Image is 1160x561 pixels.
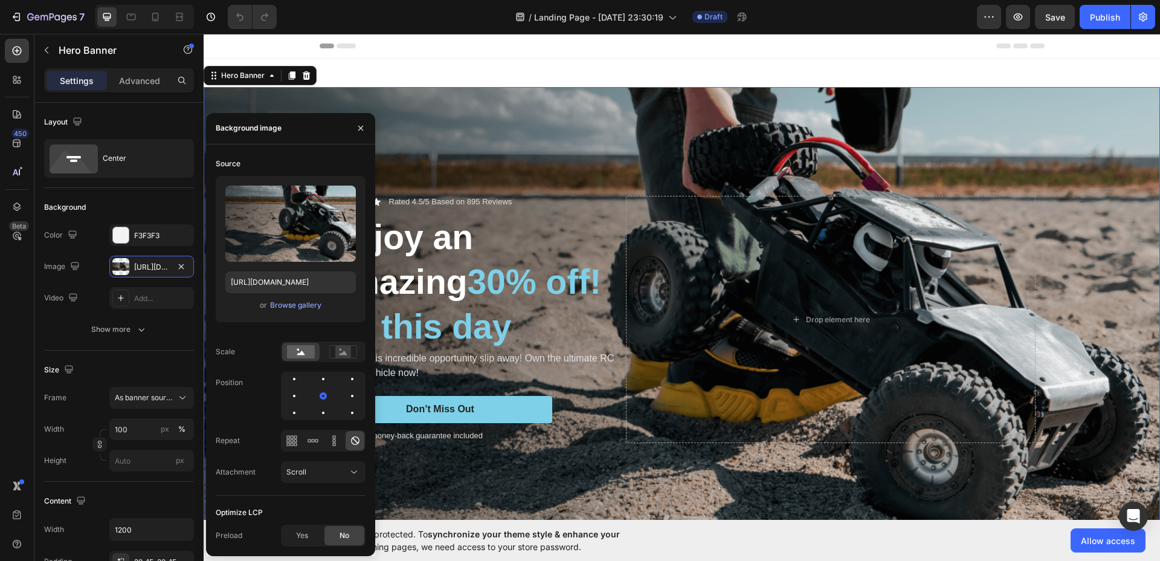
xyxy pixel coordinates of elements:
[281,529,620,552] span: synchronize your theme style & enhance your experience
[216,123,282,134] div: Background image
[60,74,94,87] p: Settings
[1080,5,1130,29] button: Publish
[225,186,356,262] img: preview-image
[79,10,85,24] p: 7
[216,435,240,446] div: Repeat
[44,202,86,213] div: Background
[115,392,174,403] span: As banner source
[161,424,169,435] div: px
[529,11,532,24] span: /
[175,422,189,436] button: px
[1071,528,1145,553] button: Allow access
[9,221,29,231] div: Beta
[15,36,63,47] div: Hero Banner
[1035,5,1075,29] button: Save
[269,299,322,311] button: Browse gallery
[5,5,90,29] button: 7
[44,362,76,378] div: Size
[1090,11,1120,24] div: Publish
[158,422,172,436] button: %
[216,158,240,169] div: Source
[281,461,366,483] button: Scroll
[109,450,194,472] input: px
[178,424,185,435] div: %
[281,528,667,553] span: Your page is password protected. To when designing pages, we need access to your store password.
[59,43,161,57] p: Hero Banner
[602,281,666,291] div: Drop element here
[109,418,194,440] input: px%
[134,293,191,304] div: Add...
[119,74,160,87] p: Advanced
[44,392,66,403] label: Frame
[1081,534,1135,547] span: Allow access
[91,323,147,336] div: Show more
[228,5,277,29] div: Undo/Redo
[704,11,723,22] span: Draft
[44,455,66,466] label: Height
[286,467,306,476] span: Scroll
[296,530,308,541] span: Yes
[216,346,235,357] div: Scale
[134,262,169,273] div: [URL][DOMAIN_NAME]
[176,456,184,465] span: px
[270,300,321,311] div: Browse gallery
[216,467,256,478] div: Attachment
[134,230,191,241] div: F3F3F3
[204,34,1160,520] iframe: Design area
[44,493,88,510] div: Content
[216,507,263,518] div: Optimize LCP
[44,259,82,275] div: Image
[11,129,29,138] div: 450
[534,11,663,24] span: Landing Page - [DATE] 23:30:19
[260,298,267,313] span: or
[110,519,193,540] input: Auto
[109,387,194,409] button: As banner source
[44,524,64,535] div: Width
[1119,502,1148,531] div: Open Intercom Messenger
[216,377,243,388] div: Position
[44,319,194,340] button: Show more
[340,530,349,541] span: No
[103,144,176,172] div: Center
[44,290,80,306] div: Video
[44,424,64,435] label: Width
[44,227,80,244] div: Color
[44,114,85,131] div: Layout
[225,271,356,293] input: https://example.com/image.jpg
[1045,12,1065,22] span: Save
[216,530,242,541] div: Preload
